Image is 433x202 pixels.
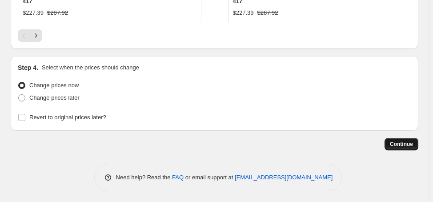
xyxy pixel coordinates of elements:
[116,174,172,181] span: Need help? Read the
[172,174,184,181] a: FAQ
[23,9,44,16] span: $227.39
[235,174,333,181] a: [EMAIL_ADDRESS][DOMAIN_NAME]
[390,141,413,148] span: Continue
[42,63,139,72] p: Select when the prices should change
[385,138,418,150] button: Continue
[257,9,278,16] span: $287.92
[18,29,42,42] nav: Pagination
[233,9,254,16] span: $227.39
[29,114,106,121] span: Revert to original prices later?
[47,9,68,16] span: $287.92
[29,82,79,89] span: Change prices now
[18,63,38,72] h2: Step 4.
[184,174,235,181] span: or email support at
[30,29,42,42] button: Next
[29,94,80,101] span: Change prices later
